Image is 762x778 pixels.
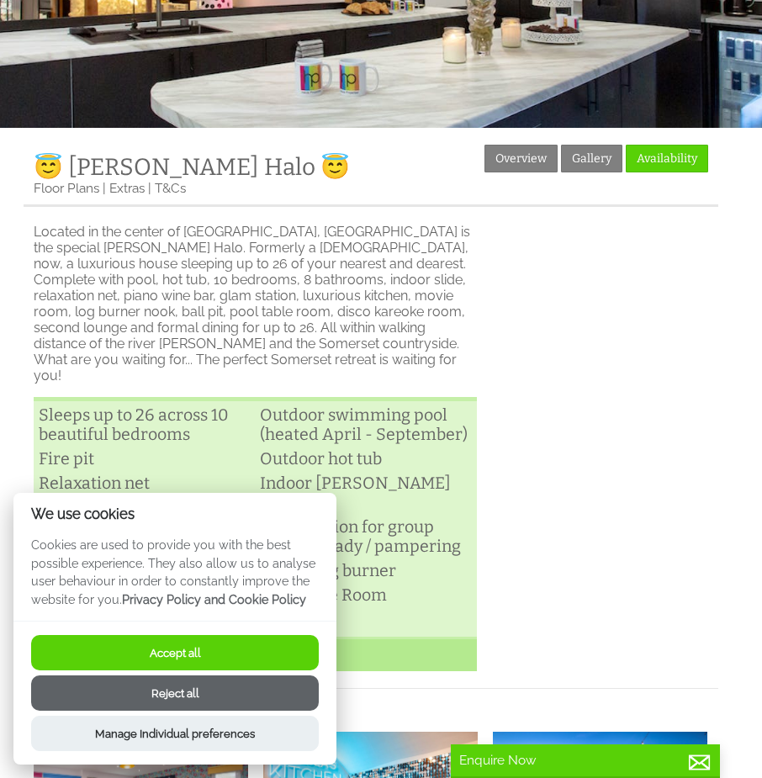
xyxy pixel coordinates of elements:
[34,471,255,495] li: Relaxation net
[34,447,255,471] li: Fire pit
[122,592,306,606] a: Privacy Policy and Cookie Policy
[255,558,476,583] li: Indoor log burner
[13,536,336,621] p: Cookies are used to provide you with the best possible experience. They also allow us to analyse ...
[34,224,477,384] p: Located in the center of [GEOGRAPHIC_DATA], [GEOGRAPHIC_DATA] is the special [PERSON_NAME] Halo. ...
[255,515,476,558] li: Glam station for group getting ready / pampering
[31,635,319,670] button: Accept all
[255,447,476,471] li: Outdoor hot tub
[561,145,622,172] a: Gallery
[34,181,99,196] a: Floor Plans
[34,403,255,447] li: Sleeps up to 26 across 10 beautiful bedrooms
[34,153,350,181] a: 😇 [PERSON_NAME] Halo 😇
[109,181,145,196] a: Extras
[155,181,186,196] a: T&Cs
[255,583,476,607] li: Pool Table Room
[459,753,712,768] p: Enquire Now
[31,675,319,711] button: Reject all
[484,145,558,172] a: Overview
[31,716,319,751] button: Manage Individual preferences
[255,403,476,447] li: Outdoor swimming pool (heated April - September)
[13,506,336,522] h2: We use cookies
[255,471,476,515] li: Indoor [PERSON_NAME] slide
[626,145,708,172] a: Availability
